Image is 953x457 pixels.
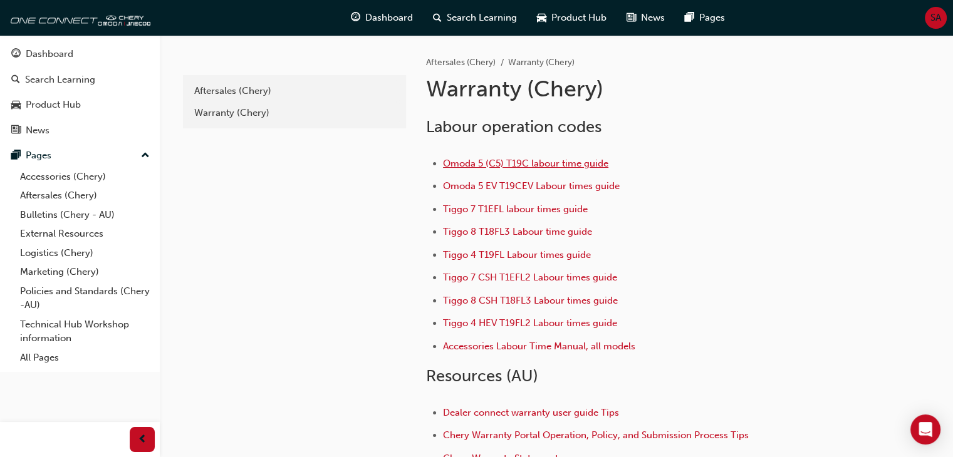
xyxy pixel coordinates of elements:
a: car-iconProduct Hub [527,5,617,31]
h1: Warranty (Chery) [426,75,837,103]
span: car-icon [11,100,21,111]
a: External Resources [15,224,155,244]
span: guage-icon [351,10,360,26]
div: News [26,123,49,138]
a: Search Learning [5,68,155,91]
div: Pages [26,148,51,163]
span: News [641,11,665,25]
span: guage-icon [11,49,21,60]
a: Chery Warranty Portal Operation, Policy, and Submission Process Tips [443,429,749,441]
a: Omoda 5 EV T19CEV Labour times guide [443,180,620,192]
a: News [5,119,155,142]
button: Pages [5,144,155,167]
a: Bulletins (Chery - AU) [15,205,155,225]
a: Technical Hub Workshop information [15,315,155,348]
div: Aftersales (Chery) [194,84,395,98]
img: oneconnect [6,5,150,30]
span: news-icon [627,10,636,26]
a: All Pages [15,348,155,367]
a: Warranty (Chery) [188,102,401,124]
span: Search Learning [447,11,517,25]
a: Dealer connect warranty user guide Tips [443,407,619,418]
a: guage-iconDashboard [341,5,423,31]
a: Tiggo 8 T18FL3 Labour time guide [443,226,592,237]
li: Warranty (Chery) [508,56,575,70]
a: Aftersales (Chery) [188,80,401,102]
a: news-iconNews [617,5,675,31]
span: news-icon [11,125,21,136]
a: search-iconSearch Learning [423,5,527,31]
a: Aftersales (Chery) [426,57,496,68]
a: Aftersales (Chery) [15,186,155,205]
span: prev-icon [138,432,147,448]
a: Policies and Standards (Chery -AU) [15,282,155,315]
div: Dashboard [26,47,73,61]
a: Tiggo 4 T19FL Labour times guide [443,249,591,260]
span: SA [930,11,941,25]
a: Accessories Labour Time Manual, all models [443,341,635,352]
a: Tiggo 8 CSH T18FL3 Labour times guide [443,295,618,306]
div: Product Hub [26,98,81,112]
a: pages-iconPages [675,5,735,31]
a: Tiggo 4 HEV T19FL2 Labour times guide [443,317,617,329]
button: DashboardSearch LearningProduct HubNews [5,40,155,144]
span: Pages [699,11,725,25]
div: Search Learning [25,73,95,87]
a: Accessories (Chery) [15,167,155,187]
div: Open Intercom Messenger [910,414,940,444]
a: Tiggo 7 T1EFL labour times guide [443,203,588,215]
span: Dashboard [365,11,413,25]
span: car-icon [537,10,546,26]
a: Product Hub [5,93,155,116]
span: search-icon [433,10,442,26]
a: Omoda 5 (C5) T19C labour time guide [443,158,608,169]
span: pages-icon [11,150,21,162]
span: Labour operation codes [426,117,601,136]
a: Dashboard [5,43,155,66]
div: Warranty (Chery) [194,106,395,120]
span: Resources (AU) [426,366,538,386]
span: up-icon [141,148,150,164]
a: Tiggo 7 CSH T1EFL2 Labour times guide [443,272,617,283]
span: Product Hub [551,11,607,25]
a: Logistics (Chery) [15,244,155,263]
a: Marketing (Chery) [15,262,155,282]
button: SA [925,7,947,29]
span: search-icon [11,74,20,86]
span: pages-icon [685,10,694,26]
